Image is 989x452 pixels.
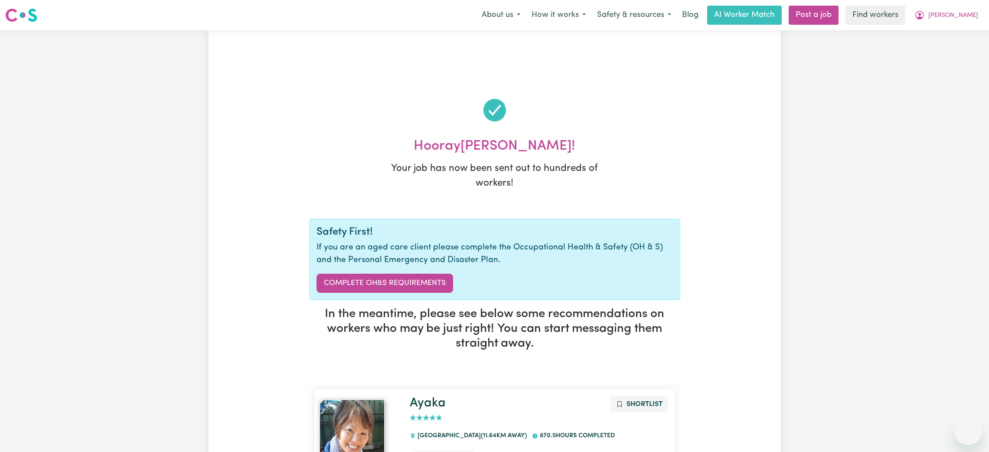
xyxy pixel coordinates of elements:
[309,138,680,154] h2: Hooray [PERSON_NAME] !
[789,6,839,25] a: Post a job
[526,6,591,24] button: How it works
[481,432,527,439] span: ( 11.64 km away)
[909,6,984,24] button: My Account
[5,5,37,25] a: Careseekers logo
[532,424,620,448] div: 870.5 hours completed
[5,7,37,23] img: Careseekers logo
[317,242,673,267] p: If you are an aged care client please complete the Occupational Health & Safety (OH & S) and the ...
[845,6,905,25] a: Find workers
[677,6,704,25] a: Blog
[309,307,680,351] h3: In the meantime, please see below some recommendations on workers who may be just right! You can ...
[954,417,982,445] iframe: Button to launch messaging window, conversation in progress
[410,424,532,448] div: [GEOGRAPHIC_DATA]
[317,274,453,293] a: Complete OH&S Requirements
[476,6,526,24] button: About us
[627,401,663,408] span: Shortlist
[591,6,677,24] button: Safety & resources
[386,161,603,190] p: Your job has now been sent out to hundreds of workers!
[928,11,978,20] span: [PERSON_NAME]
[410,397,446,409] a: Ayaka
[610,396,668,413] button: Add to shortlist
[410,413,442,423] div: add rating by typing an integer from 0 to 5 or pressing arrow keys
[707,6,782,25] a: AI Worker Match
[317,226,673,239] h4: Safety First!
